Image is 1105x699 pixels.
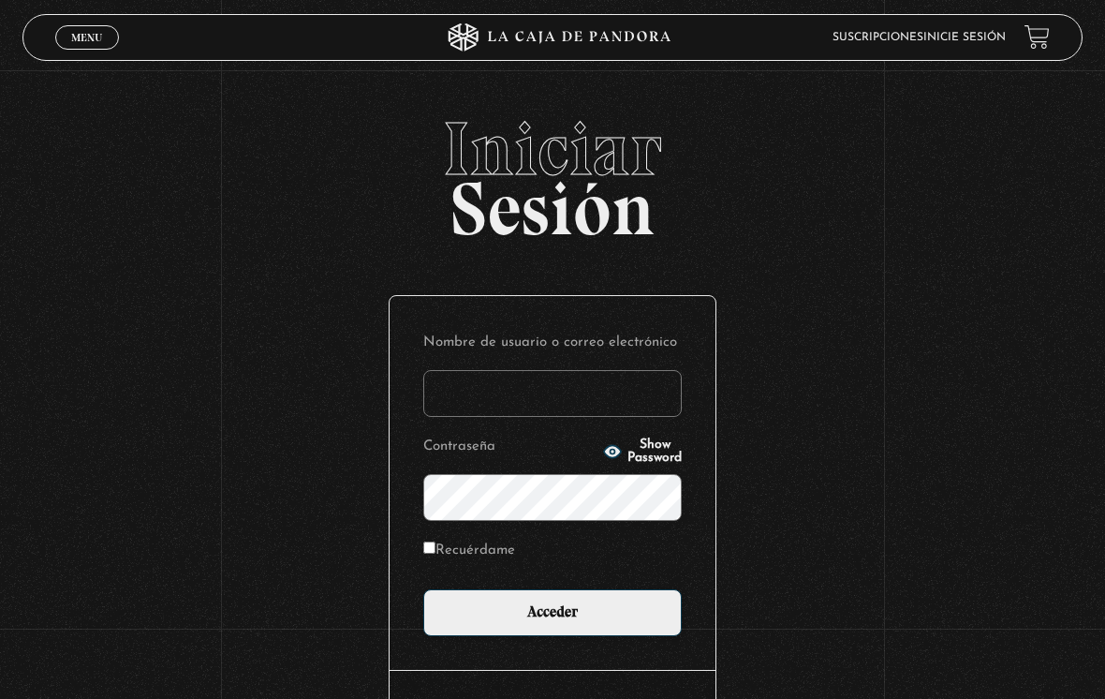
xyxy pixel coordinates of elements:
span: Iniciar [22,112,1083,186]
span: Menu [71,32,102,43]
span: Show Password [627,439,682,465]
input: Acceder [423,589,682,636]
input: Recuérdame [423,542,435,554]
a: View your shopping cart [1024,24,1050,50]
label: Nombre de usuario o correo electrónico [423,330,682,355]
span: Cerrar [66,48,110,61]
label: Recuérdame [423,538,515,563]
a: Suscripciones [832,32,923,43]
h2: Sesión [22,112,1083,231]
a: Inicie sesión [923,32,1006,43]
label: Contraseña [423,434,597,459]
button: Show Password [603,439,682,465]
